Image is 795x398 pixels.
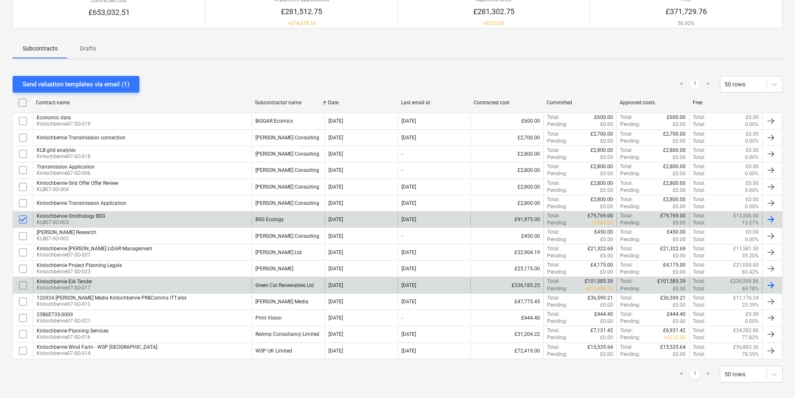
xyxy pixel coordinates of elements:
p: Total : [693,318,705,325]
p: + £210.00 [473,20,515,27]
p: Total : [547,262,560,269]
p: £0.00 [673,203,686,210]
div: Contracted cost [474,100,540,106]
div: £25,175.00 [470,262,543,276]
div: [DATE] [401,135,416,141]
p: Total : [693,344,705,351]
p: Total : [693,163,705,170]
div: Kinlochbervie Ornithology BSG [37,213,105,219]
div: £91,975.00 [470,212,543,227]
p: 0.00% [745,121,759,128]
div: £336,185.25 [470,278,543,292]
p: Total : [693,295,705,302]
div: [DATE] [401,299,416,305]
p: Pending : [547,351,567,358]
p: £2,800.00 [663,196,686,203]
p: £0.00 [746,163,759,170]
p: Pending : [620,187,640,194]
p: £2,800.00 [663,180,686,187]
p: £79,769.00 [588,212,613,219]
p: Total : [693,327,705,334]
div: [DATE] [328,331,343,337]
p: Total : [693,114,705,121]
p: Total : [693,245,705,252]
p: £450.00 [594,229,613,236]
p: Total : [547,278,560,285]
p: Kinlochbervie07-SO-007 [37,252,152,259]
p: £234,599.86 [730,278,759,285]
p: Kinlochbervie07-SO-019 [37,121,91,128]
div: £2,800.00 [470,147,543,161]
div: [PERSON_NAME] Research [37,229,96,235]
a: Next page [703,369,713,379]
p: Pending : [620,154,640,161]
p: Pending : [547,318,567,325]
p: £0.00 [673,285,686,292]
div: Kinlochbervie Planning Services [37,328,109,334]
p: Pending : [547,170,567,177]
div: Kinlochbervie Project Planning Legals [37,262,122,268]
p: £444.40 [594,311,613,318]
div: Print Vision [255,315,282,321]
p: Total : [620,295,633,302]
div: Send valuation templates via email (1) [23,79,129,90]
div: Dulas Ltd [255,249,302,255]
p: + £210.00 [664,334,686,341]
p: Total : [693,212,705,219]
p: Total : [693,229,705,236]
p: Pending : [547,236,567,243]
p: Pending : [547,154,567,161]
div: [DATE] [328,200,343,206]
div: Blake Clough Consulting [255,151,319,157]
div: £47,775.45 [470,295,543,309]
p: Kinlochbervie07-SO-014 [37,350,157,357]
p: Total : [547,131,560,138]
p: £79,769.00 [660,212,686,219]
div: Kinlochbervie Transmission connection [37,135,126,141]
div: [DATE] [328,299,343,305]
div: Eversheds Sutherland [255,266,293,272]
p: 0.00% [745,203,759,210]
p: Pending : [620,318,640,325]
a: Page 1 is your current page [690,79,700,89]
div: [DATE] [328,167,343,173]
p: Total : [547,196,560,203]
div: £32,904.19 [470,245,543,259]
p: Total : [620,114,633,121]
div: £2,800.00 [470,163,543,177]
p: Total : [620,245,633,252]
p: Kinlochbervie07-SO-023 [37,268,122,275]
p: 56.92% [666,20,707,27]
p: Pending : [620,269,640,276]
p: £15,535.64 [588,344,613,351]
p: Total : [547,229,560,236]
p: Kinlochbervie07-SO-021 [37,317,91,325]
p: Pending : [547,203,567,210]
p: £4,175.00 [663,262,686,269]
p: £7,131.42 [591,327,613,334]
p: 23.39% [742,302,759,309]
a: Next page [703,79,713,89]
p: £0.00 [746,229,759,236]
div: [DATE] [401,331,416,337]
div: [DATE] [401,348,416,354]
p: + £13,698.16 [585,285,613,292]
p: £2,700.00 [663,131,686,138]
p: £0.00 [600,203,613,210]
p: Pending : [620,334,640,341]
p: £0.00 [673,351,686,358]
p: 0.00% [745,170,759,177]
p: Total : [693,131,705,138]
p: Pending : [547,302,567,309]
div: [DATE] [401,217,416,222]
p: Total : [547,245,560,252]
p: Pending : [620,351,640,358]
div: [DATE] [328,348,343,354]
p: £0.00 [673,170,686,177]
p: KLB07-SO-003 [37,219,105,226]
p: Total : [620,147,633,154]
p: Total : [620,196,633,203]
a: Previous page [676,369,686,379]
p: Pending : [620,285,640,292]
div: [DATE] [328,151,343,157]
